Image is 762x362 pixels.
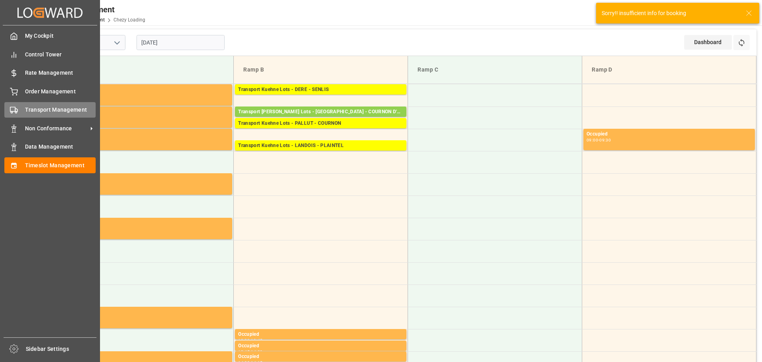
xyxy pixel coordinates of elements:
div: - [598,138,599,142]
div: 14:00 [251,350,262,354]
div: Occupied [64,353,229,361]
div: Occupied [64,175,229,183]
button: open menu [111,37,123,49]
input: DD-MM-YYYY [137,35,225,50]
span: Data Management [25,143,96,151]
span: My Cockpit [25,32,96,40]
div: Ramp A [66,62,227,77]
div: Ramp C [414,62,575,77]
div: 13:45 [251,339,262,342]
div: Ramp B [240,62,401,77]
div: Pallets: 5,TU: 742,City: [GEOGRAPHIC_DATA],Arrival: [DATE] 00:00:00 [238,150,403,157]
div: Occupied [64,130,229,138]
div: Transport Kuehne Lots - PALLUT - COURNON [238,120,403,128]
div: Occupied [238,342,403,350]
div: Sorry!! insufficient info for booking [602,9,738,17]
div: Occupied [238,331,403,339]
div: Pallets: 4,TU: 617,City: [GEOGRAPHIC_DATA],Arrival: [DATE] 00:00:00 [238,128,403,134]
div: Occupied [64,86,229,94]
span: Non Conformance [25,124,88,133]
div: Transport Kuehne Lots - DERE - SENLIS [238,86,403,94]
span: Rate Management [25,69,96,77]
div: Transport Kuehne Lots - LANDOIS - PLAINTEL [238,142,403,150]
a: Rate Management [4,65,96,81]
div: 09:00 [587,138,598,142]
div: Dashboard [684,35,732,50]
div: - [250,350,251,354]
span: Timeslot Management [25,161,96,170]
div: 09:30 [599,138,611,142]
div: Ramp D [589,62,750,77]
div: 13:30 [238,339,250,342]
div: - [250,339,251,342]
div: Pallets: 1,TU: 490,City: [GEOGRAPHIC_DATA],Arrival: [DATE] 00:00:00 [238,94,403,101]
a: Timeslot Management [4,157,96,173]
a: Control Tower [4,46,96,62]
span: Transport Management [25,106,96,114]
a: My Cockpit [4,28,96,44]
span: Sidebar Settings [26,345,97,353]
span: Control Tower [25,50,96,59]
a: Transport Management [4,102,96,118]
a: Order Management [4,83,96,99]
div: Occupied [64,108,229,116]
div: Pallets: 9,TU: 318,City: COURNON D'AUVERGNE,Arrival: [DATE] 00:00:00 [238,116,403,123]
a: Data Management [4,139,96,155]
span: Order Management [25,87,96,96]
div: Occupied [587,130,752,138]
div: Occupied [238,353,403,361]
div: Transport [PERSON_NAME] Lots - [GEOGRAPHIC_DATA] - COURNON D'AUVERGNE [238,108,403,116]
div: Occupied [64,219,229,227]
div: 13:45 [238,350,250,354]
div: Occupied [64,308,229,316]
